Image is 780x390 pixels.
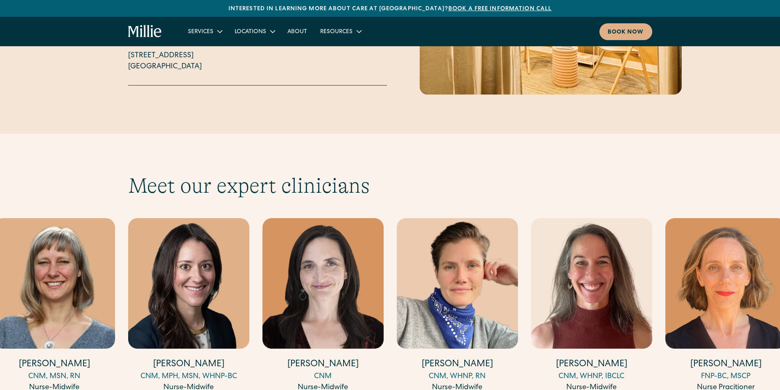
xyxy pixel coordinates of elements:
h4: [PERSON_NAME] [128,358,249,371]
div: Locations [235,28,266,36]
a: About [281,25,314,38]
h2: Meet our expert clinicians [128,173,652,198]
h4: [PERSON_NAME] [262,358,384,371]
div: Services [188,28,213,36]
p: [STREET_ADDRESS] [GEOGRAPHIC_DATA] [128,50,202,72]
a: home [128,25,162,38]
div: Resources [314,25,367,38]
div: Services [181,25,228,38]
div: CNM, MPH, MSN, WHNP-BC [128,371,249,382]
div: Resources [320,28,353,36]
a: Book now [599,23,652,40]
div: CNM, WHNP, RN [397,371,518,382]
div: CNM, WHNP, IBCLC [531,371,652,382]
div: Locations [228,25,281,38]
h4: [PERSON_NAME] [531,358,652,371]
div: CNM [262,371,384,382]
div: Book now [608,28,644,37]
h4: [PERSON_NAME] [397,358,518,371]
a: Book a free information call [448,6,552,12]
a: [STREET_ADDRESS][GEOGRAPHIC_DATA] [128,50,202,72]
